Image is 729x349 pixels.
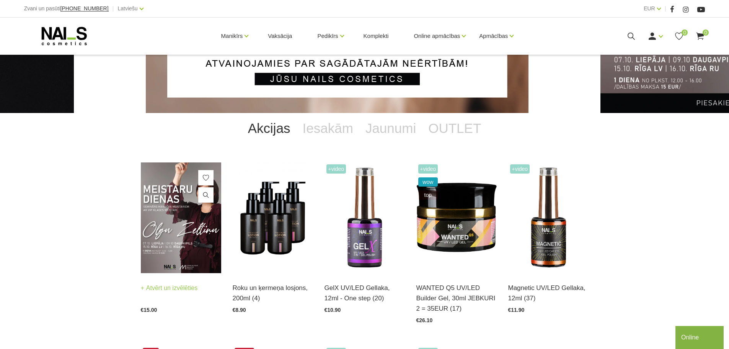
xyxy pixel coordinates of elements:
a: Iesakām [297,113,359,144]
a: Magnetic UV/LED Gellaka, 12ml (37) [508,283,589,303]
span: €15.00 [141,307,157,313]
span: +Video [418,164,438,174]
a: OUTLET [422,113,487,144]
a: Apmācības [479,21,508,51]
a: Akcijas [242,113,297,144]
a: Manikīrs [221,21,243,51]
a: Atvērt un izvēlēties [141,283,198,293]
span: +Video [510,164,530,174]
a: [PHONE_NUMBER] [60,6,109,11]
a: 0 [674,31,684,41]
a: Komplekti [357,18,395,54]
a: GelX UV/LED Gellaka, 12ml - One step (20) [325,283,405,303]
img: Ilgnoturīga gellaka, kas sastāv no metāla mikrodaļiņām, kuras īpaša magnēta ietekmē var pārvērst ... [508,162,589,273]
a: 0 [695,31,705,41]
span: €8.90 [233,307,246,313]
a: Jaunumi [359,113,422,144]
span: [PHONE_NUMBER] [60,5,109,11]
a: Roku un ķermeņa losjons, 200ml (4) [233,283,313,303]
span: €11.90 [508,307,525,313]
a: Pedikīrs [317,21,338,51]
img: Trīs vienā - bāze, tonis, tops (trausliem nagiem vēlams papildus lietot bāzi). Ilgnoturīga un int... [325,162,405,273]
a: Latviešu [118,4,138,13]
a: EUR [644,4,655,13]
span: wow [418,177,438,187]
a: Online apmācības [414,21,460,51]
img: Gels WANTED NAILS cosmetics tehniķu komanda ir radījusi gelu, kas ilgi jau ir katra meistara mekl... [416,162,497,273]
div: Zvani un pasūti [24,4,109,13]
span: | [113,4,114,13]
span: 0 [682,29,688,36]
span: €10.90 [325,307,341,313]
iframe: chat widget [675,324,725,349]
span: 0 [703,29,709,36]
span: top [418,190,438,200]
img: ✨ Meistaru dienas ar Olgu Zeltiņu 2025 ✨🍂 RUDENS / Seminārs manikīra meistariem 🍂📍 Liepāja – 7. o... [141,162,221,273]
img: BAROJOŠS roku un ķermeņa LOSJONSBALI COCONUT barojošs roku un ķermeņa losjons paredzēts jebkura t... [233,162,313,273]
a: Vaksācija [262,18,298,54]
a: WANTED Q5 UV/LED Builder Gel, 30ml JEBKURI 2 = 35EUR (17) [416,283,497,314]
span: | [665,4,666,13]
span: +Video [326,164,346,174]
span: €26.10 [416,317,433,323]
